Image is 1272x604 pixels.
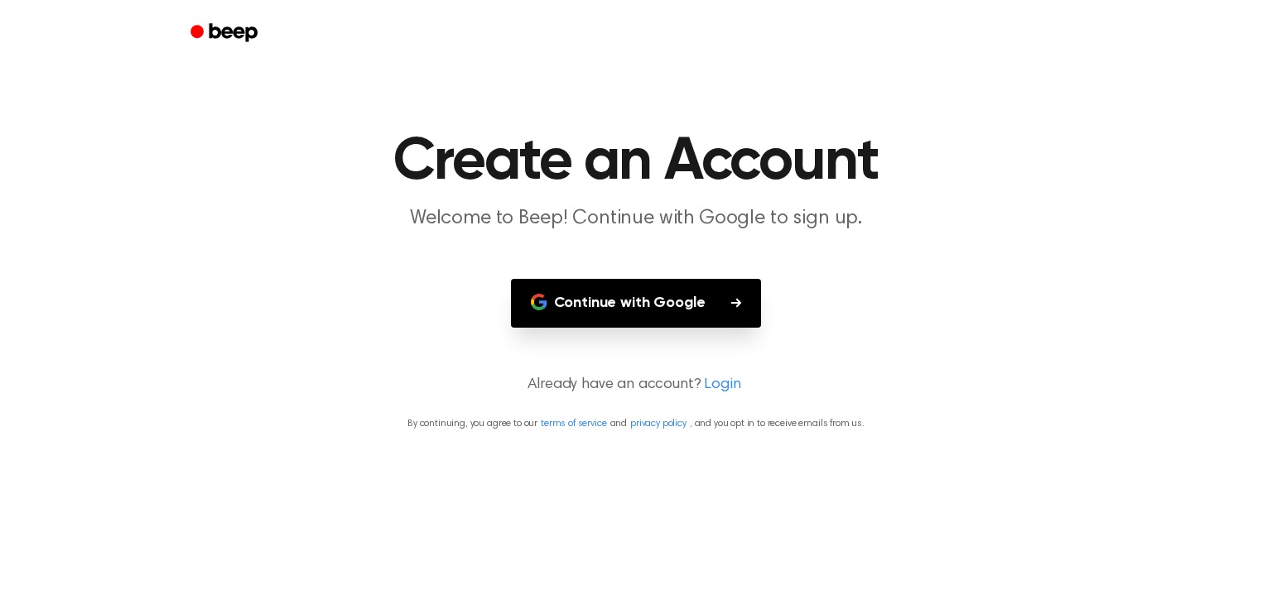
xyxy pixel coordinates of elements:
[704,374,740,396] a: Login
[318,205,954,232] p: Welcome to Beep! Continue with Google to sign up.
[212,132,1060,192] h1: Create an Account
[20,374,1252,396] p: Already have an account?
[179,17,272,50] a: Beep
[630,419,687,429] a: privacy policy
[541,419,606,429] a: terms of service
[20,416,1252,431] p: By continuing, you agree to our and , and you opt in to receive emails from us.
[511,279,762,328] button: Continue with Google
